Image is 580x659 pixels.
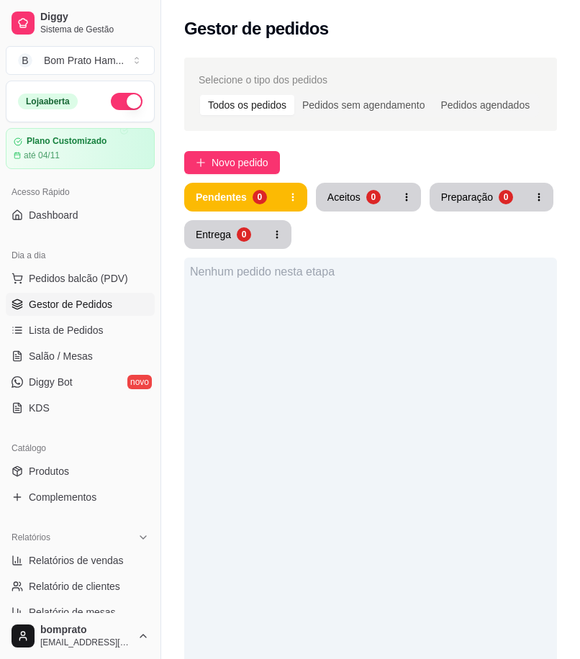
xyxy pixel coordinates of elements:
a: Salão / Mesas [6,345,155,368]
div: Preparação [441,190,493,204]
button: Alterar Status [111,93,142,110]
article: até 04/11 [24,150,60,161]
button: Aceitos0 [316,183,392,212]
span: Relatório de mesas [29,605,116,619]
article: Plano Customizado [27,136,107,147]
span: Relatórios de vendas [29,553,124,568]
div: 0 [237,227,251,242]
div: Loja aberta [18,94,78,109]
a: Complementos [6,486,155,509]
a: KDS [6,396,155,419]
span: Complementos [29,490,96,504]
button: Select a team [6,46,155,75]
a: Gestor de Pedidos [6,293,155,316]
a: Lista de Pedidos [6,319,155,342]
button: Pedidos balcão (PDV) [6,267,155,290]
button: Pendentes0 [184,183,278,212]
div: Todos os pedidos [200,95,294,115]
span: Relatórios [12,532,50,543]
span: B [18,53,32,68]
span: plus [196,158,206,168]
div: 0 [366,190,381,204]
h2: Gestor de pedidos [184,17,329,40]
span: Salão / Mesas [29,349,93,363]
a: Relatório de clientes [6,575,155,598]
span: Relatório de clientes [29,579,120,594]
span: Diggy [40,11,149,24]
div: Pedidos agendados [432,95,538,115]
span: Dashboard [29,208,78,222]
div: Aceitos [327,190,361,204]
button: Entrega0 [184,220,263,249]
div: Dia a dia [6,244,155,267]
div: Pedidos sem agendamento [294,95,432,115]
span: Selecione o tipo dos pedidos [199,72,327,88]
div: Nenhum pedido nesta etapa [190,263,551,281]
a: DiggySistema de Gestão [6,6,155,40]
a: Relatórios de vendas [6,549,155,572]
span: Sistema de Gestão [40,24,149,35]
span: Lista de Pedidos [29,323,104,337]
span: Novo pedido [212,155,268,171]
div: 0 [499,190,513,204]
a: Produtos [6,460,155,483]
div: Acesso Rápido [6,181,155,204]
button: bomprato[EMAIL_ADDRESS][DOMAIN_NAME] [6,619,155,653]
div: Pendentes [196,190,247,204]
button: Preparação0 [430,183,525,212]
a: Dashboard [6,204,155,227]
a: Diggy Botnovo [6,371,155,394]
div: Bom Prato Ham ... [44,53,124,68]
span: [EMAIL_ADDRESS][DOMAIN_NAME] [40,637,132,648]
span: bomprato [40,624,132,637]
span: Gestor de Pedidos [29,297,112,312]
a: Relatório de mesas [6,601,155,624]
div: Catálogo [6,437,155,460]
span: Produtos [29,464,69,478]
span: Pedidos balcão (PDV) [29,271,128,286]
span: Diggy Bot [29,375,73,389]
div: 0 [253,190,267,204]
span: KDS [29,401,50,415]
a: Plano Customizadoaté 04/11 [6,128,155,169]
button: Novo pedido [184,151,280,174]
div: Entrega [196,227,231,242]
